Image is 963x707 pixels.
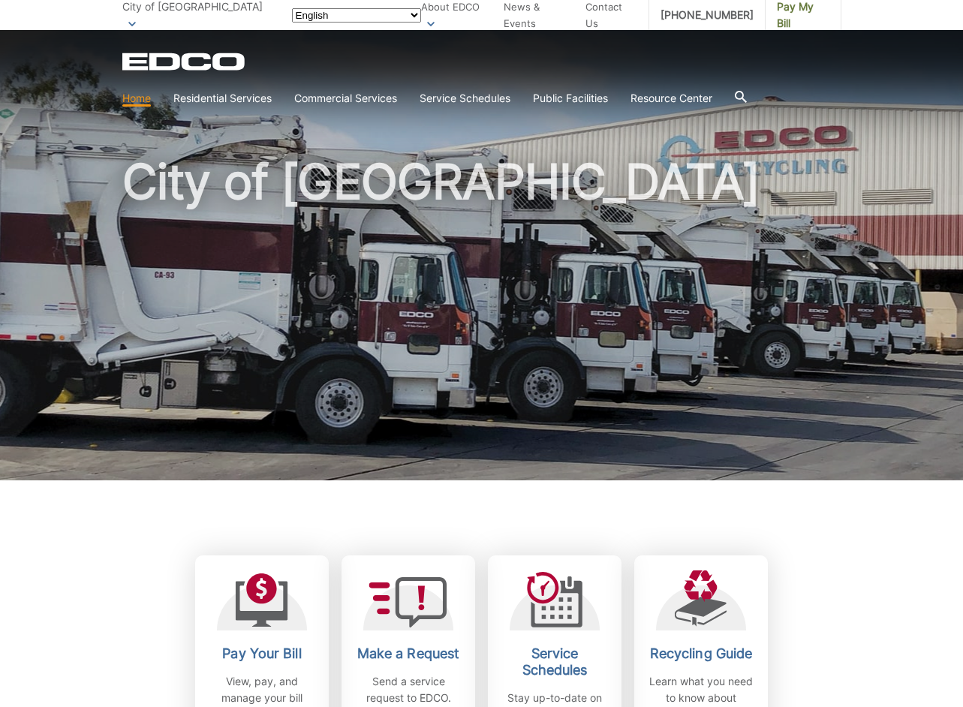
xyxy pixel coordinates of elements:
a: Commercial Services [294,90,397,107]
h2: Pay Your Bill [206,645,317,662]
select: Select a language [292,8,421,23]
h2: Make a Request [353,645,464,662]
a: Residential Services [173,90,272,107]
h2: Service Schedules [499,645,610,678]
a: Public Facilities [533,90,608,107]
a: Resource Center [630,90,712,107]
a: EDCD logo. Return to the homepage. [122,53,247,71]
h1: City of [GEOGRAPHIC_DATA] [122,158,841,487]
a: Home [122,90,151,107]
p: Send a service request to EDCO. [353,673,464,706]
h2: Recycling Guide [646,645,757,662]
a: Service Schedules [420,90,510,107]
